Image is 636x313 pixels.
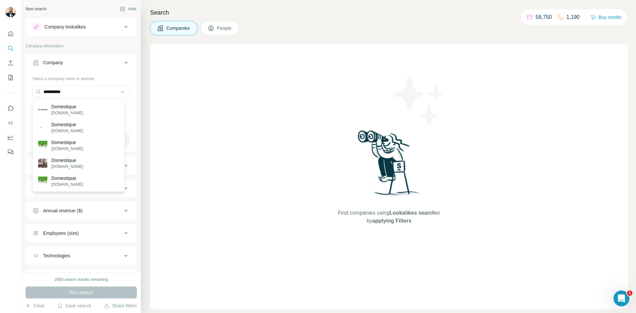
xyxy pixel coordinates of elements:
[26,225,136,241] button: Employees (size)
[5,42,16,54] button: Search
[51,146,83,152] p: [DOMAIN_NAME]
[38,127,47,128] img: Domestique
[566,13,580,21] p: 1,190
[55,277,108,283] div: 2000 search results remaining
[5,146,16,158] button: Feedback
[51,128,83,134] p: [DOMAIN_NAME]
[38,105,47,114] img: Domestique
[355,129,424,202] img: Surfe Illustration - Woman searching with binoculars
[43,207,82,214] div: Annual revenue ($)
[51,164,83,170] p: [DOMAIN_NAME]
[104,302,137,309] button: Share filters
[51,139,83,146] p: Domestique
[26,43,137,49] p: Company information
[627,290,632,296] span: 1
[26,19,136,35] button: Company lookalikes
[44,24,86,30] div: Company lookalikes
[613,290,629,306] iframe: Intercom live chat
[5,28,16,40] button: Quick start
[5,72,16,83] button: My lists
[26,6,46,12] div: New search
[32,73,130,82] div: Select a company name or website
[51,121,83,128] p: Domestique
[38,177,47,186] img: Domestique
[390,210,436,216] span: Lookalikes search
[217,25,232,31] span: People
[5,117,16,129] button: Use Surfe API
[336,209,442,225] span: Find companies using or by
[38,159,47,168] img: Domestique
[26,158,136,174] button: Industry
[43,230,79,236] div: Employees (size)
[51,103,83,110] p: Domestique
[372,218,411,224] span: applying Filters
[43,59,63,66] div: Company
[389,71,449,130] img: Surfe Illustration - Stars
[43,252,70,259] div: Technologies
[26,248,136,264] button: Technologies
[51,110,83,116] p: [DOMAIN_NAME]
[5,102,16,114] button: Use Surfe on LinkedIn
[115,4,141,14] button: Hide
[5,57,16,69] button: Enrich CSV
[51,175,83,182] p: Domestique
[591,13,621,22] button: Buy credits
[536,13,552,21] p: 58,750
[5,7,16,17] img: Avatar
[26,270,136,286] button: Keywords
[150,8,628,17] h4: Search
[38,141,47,150] img: Domestique
[57,302,91,309] button: Save search
[51,157,83,164] p: Domestique
[26,55,136,73] button: Company
[5,131,16,143] button: Dashboard
[166,25,190,31] span: Companies
[26,203,136,219] button: Annual revenue ($)
[26,180,136,196] button: HQ location
[51,182,83,187] p: [DOMAIN_NAME]
[26,302,44,309] button: Clear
